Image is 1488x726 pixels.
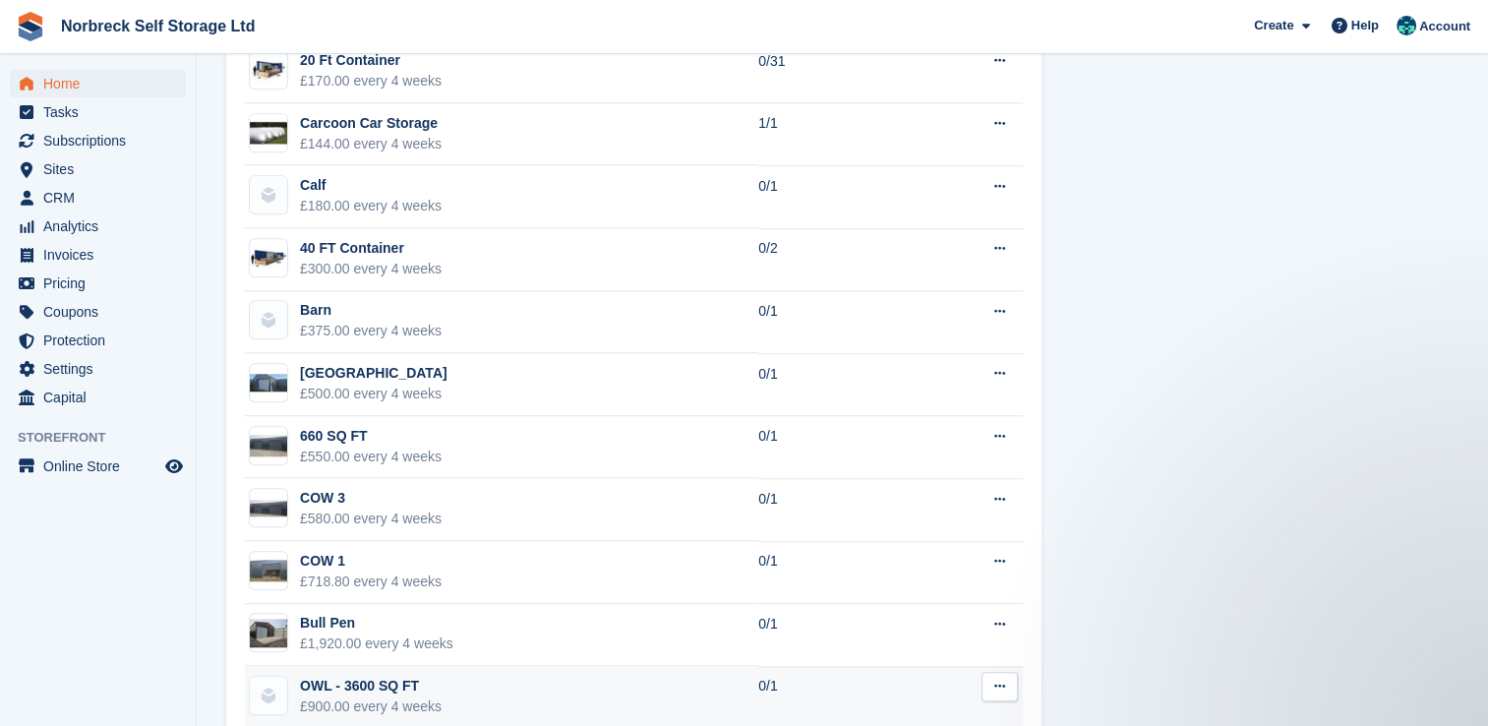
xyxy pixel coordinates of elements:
[10,127,186,154] a: menu
[1254,16,1293,35] span: Create
[758,478,921,541] td: 0/1
[300,426,442,447] div: 660 SQ FT
[10,155,186,183] a: menu
[300,113,442,134] div: Carcoon Car Storage
[53,10,263,42] a: Norbreck Self Storage Ltd
[250,374,287,392] img: FOX%202.jpg
[250,500,287,516] img: COW%20Building.jpg
[10,384,186,411] a: menu
[1419,17,1470,36] span: Account
[300,696,442,717] div: £900.00 every 4 weeks
[10,453,186,480] a: menu
[43,212,161,240] span: Analytics
[300,134,442,154] div: £144.00 every 4 weeks
[758,40,921,103] td: 0/31
[300,613,453,634] div: Bull Pen
[300,321,442,341] div: £375.00 every 4 weeks
[43,327,161,354] span: Protection
[250,677,287,714] img: blank-unit-type-icon-ffbac7b88ba66c5e286b0e438baccc4b9c83835d4c34f86887a83fc20ec27e7b.svg
[758,604,921,667] td: 0/1
[16,12,45,41] img: stora-icon-8386f47178a22dfd0bd8f6a31ec36ba5ce8667c1dd55bd0f319d3a0aa187defe.svg
[758,291,921,354] td: 0/1
[43,298,161,326] span: Coupons
[250,56,287,85] img: 20-ft-container%20(13).jpg
[300,488,442,509] div: COW 3
[43,355,161,383] span: Settings
[10,184,186,212] a: menu
[43,184,161,212] span: CRM
[300,363,447,384] div: [GEOGRAPHIC_DATA]
[250,176,287,213] img: blank-unit-type-icon-ffbac7b88ba66c5e286b0e438baccc4b9c83835d4c34f86887a83fc20ec27e7b.svg
[10,355,186,383] a: menu
[300,572,442,592] div: £718.80 every 4 weeks
[300,447,442,467] div: £550.00 every 4 weeks
[1351,16,1379,35] span: Help
[10,70,186,97] a: menu
[300,71,442,91] div: £170.00 every 4 weeks
[758,165,921,228] td: 0/1
[300,634,453,654] div: £1,920.00 every 4 weeks
[300,300,442,321] div: Barn
[43,453,161,480] span: Online Store
[758,541,921,604] td: 0/1
[43,241,161,269] span: Invoices
[250,244,287,272] img: 40-ft-container.jpg
[43,270,161,297] span: Pricing
[10,327,186,354] a: menu
[300,50,442,71] div: 20 Ft Container
[758,416,921,479] td: 0/1
[18,428,196,448] span: Storefront
[43,70,161,97] span: Home
[300,384,447,404] div: £500.00 every 4 weeks
[10,241,186,269] a: menu
[300,238,442,259] div: 40 FT Container
[162,454,186,478] a: Preview store
[10,212,186,240] a: menu
[300,551,442,572] div: COW 1
[250,619,287,647] img: 1.jpg
[10,98,186,126] a: menu
[250,435,287,456] img: Cow%202.jpg
[43,98,161,126] span: Tasks
[43,384,161,411] span: Capital
[300,676,442,696] div: OWL - 3600 SQ FT
[43,127,161,154] span: Subscriptions
[300,175,442,196] div: Calf
[758,228,921,291] td: 0/2
[10,270,186,297] a: menu
[300,509,442,529] div: £580.00 every 4 weeks
[758,103,921,166] td: 1/1
[1397,16,1416,35] img: Sally King
[250,560,287,581] img: Cow%201.jpg
[758,353,921,416] td: 0/1
[250,114,287,151] img: carcoon%20storage.jpg
[250,301,287,338] img: blank-unit-type-icon-ffbac7b88ba66c5e286b0e438baccc4b9c83835d4c34f86887a83fc20ec27e7b.svg
[43,155,161,183] span: Sites
[10,298,186,326] a: menu
[300,196,442,216] div: £180.00 every 4 weeks
[300,259,442,279] div: £300.00 every 4 weeks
